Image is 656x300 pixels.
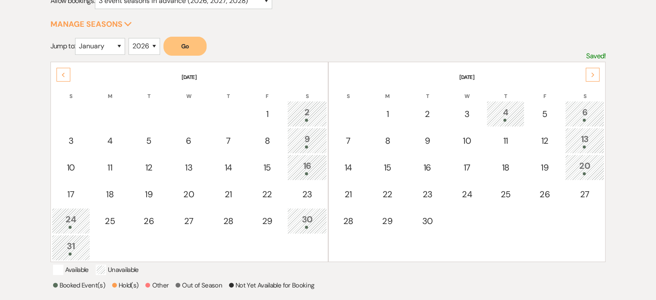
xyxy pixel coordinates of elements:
div: 17 [56,188,85,201]
span: Jump to: [50,41,75,51]
div: 8 [253,134,282,147]
div: 3 [56,134,85,147]
div: 11 [491,134,520,147]
th: T [487,82,524,100]
div: 10 [56,161,85,174]
div: 6 [174,134,204,147]
div: 14 [334,161,363,174]
div: 30 [412,215,443,227]
div: 20 [174,188,204,201]
div: 15 [373,161,402,174]
div: 22 [253,188,282,201]
p: Available [53,265,89,275]
div: 17 [453,161,481,174]
th: F [248,82,286,100]
div: 25 [491,188,520,201]
p: Hold(s) [112,280,139,291]
p: Not Yet Available for Booking [229,280,314,291]
button: Go [163,37,207,56]
div: 5 [530,107,559,120]
th: M [91,82,129,100]
div: 13 [174,161,204,174]
div: 10 [453,134,481,147]
div: 29 [253,215,282,227]
th: [DATE] [52,63,327,81]
div: 16 [292,159,322,175]
p: Unavailable [96,265,139,275]
div: 15 [253,161,282,174]
th: T [408,82,447,100]
div: 25 [96,215,124,227]
th: S [52,82,90,100]
button: Manage Seasons [50,20,132,28]
p: Other [145,280,169,291]
th: T [129,82,168,100]
p: Saved! [586,51,606,62]
div: 18 [96,188,124,201]
div: 23 [412,188,443,201]
div: 21 [334,188,363,201]
div: 23 [292,188,322,201]
div: 1 [373,107,402,120]
div: 7 [334,134,363,147]
div: 29 [373,215,402,227]
div: 21 [214,188,242,201]
div: 18 [491,161,520,174]
div: 13 [570,133,600,148]
div: 5 [134,134,163,147]
div: 14 [214,161,242,174]
div: 9 [412,134,443,147]
div: 4 [96,134,124,147]
p: Booked Event(s) [53,280,105,291]
div: 12 [134,161,163,174]
div: 24 [56,213,85,229]
div: 26 [530,188,559,201]
th: S [330,82,367,100]
div: 16 [412,161,443,174]
th: F [525,82,564,100]
div: 1 [253,107,282,120]
div: 28 [334,215,363,227]
th: S [287,82,326,100]
div: 19 [530,161,559,174]
div: 2 [292,106,322,122]
div: 20 [570,159,600,175]
div: 6 [570,106,600,122]
div: 11 [96,161,124,174]
div: 7 [214,134,242,147]
div: 31 [56,240,85,256]
div: 8 [373,134,402,147]
div: 9 [292,133,322,148]
div: 2 [412,107,443,120]
div: 27 [570,188,600,201]
th: M [368,82,407,100]
div: 27 [174,215,204,227]
div: 19 [134,188,163,201]
div: 30 [292,213,322,229]
th: W [448,82,486,100]
th: [DATE] [330,63,605,81]
div: 12 [530,134,559,147]
th: S [565,82,605,100]
div: 26 [134,215,163,227]
div: 22 [373,188,402,201]
div: 4 [491,106,520,122]
p: Out of Season [176,280,222,291]
th: T [209,82,247,100]
div: 28 [214,215,242,227]
div: 3 [453,107,481,120]
th: W [169,82,208,100]
div: 24 [453,188,481,201]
